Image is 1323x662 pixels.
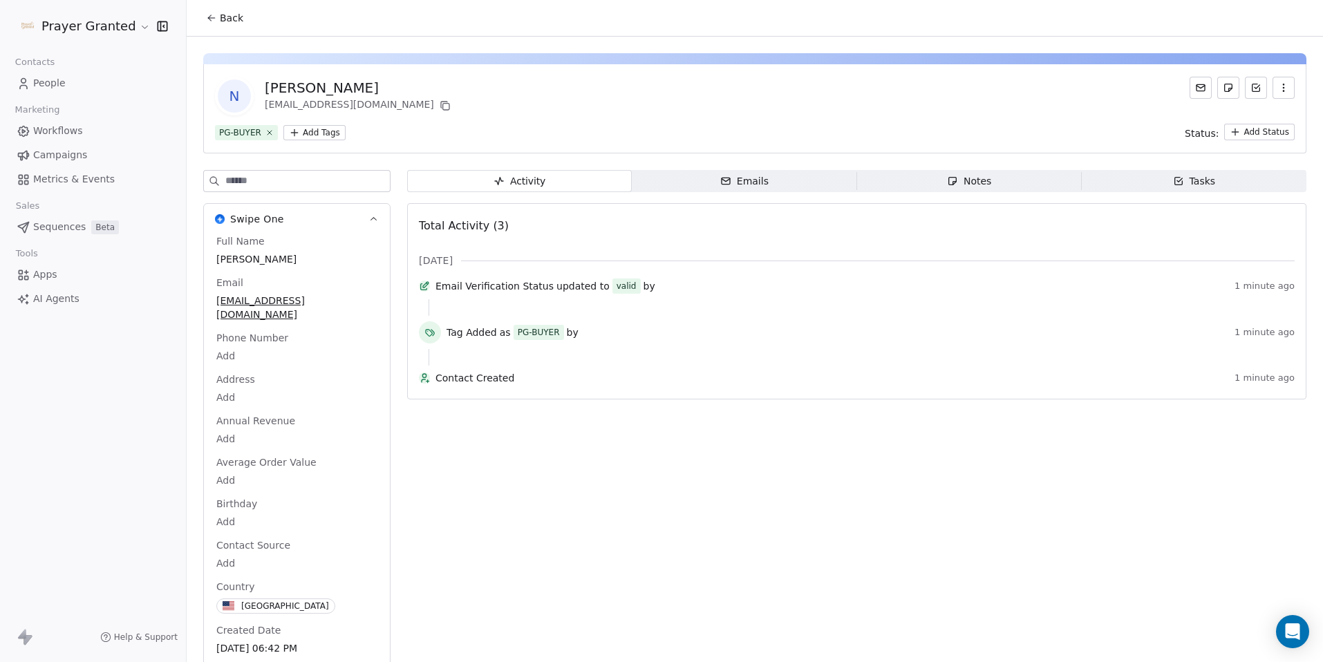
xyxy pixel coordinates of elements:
div: Tasks [1173,174,1216,189]
span: Metrics & Events [33,172,115,187]
div: PG-BUYER [219,126,261,139]
span: [DATE] 06:42 PM [216,641,377,655]
span: 1 minute ago [1235,281,1295,292]
a: Metrics & Events [11,168,175,191]
button: Add Status [1224,124,1295,140]
span: Contacts [9,52,61,73]
span: Phone Number [214,331,291,345]
span: People [33,76,66,91]
div: Emails [720,174,769,189]
span: Campaigns [33,148,87,162]
a: Workflows [11,120,175,142]
span: Swipe One [230,212,284,226]
span: Add [216,349,377,363]
div: Notes [947,174,991,189]
div: [GEOGRAPHIC_DATA] [241,600,329,612]
span: Marketing [9,100,66,120]
span: Workflows [33,124,83,138]
span: [DATE] [419,254,453,267]
span: Beta [91,220,119,234]
span: Email [214,276,246,290]
span: Apps [33,267,57,282]
span: Add [216,432,377,446]
a: Campaigns [11,144,175,167]
button: Add Tags [283,125,346,140]
span: by [644,279,655,293]
span: Sequences [33,220,86,234]
a: Help & Support [100,632,178,643]
span: Address [214,372,258,386]
span: by [567,325,579,339]
span: Tools [10,243,44,264]
span: [EMAIL_ADDRESS][DOMAIN_NAME] [216,294,377,321]
img: FB-Logo.png [19,18,36,35]
div: valid [617,279,637,293]
div: [PERSON_NAME] [265,78,453,97]
span: as [500,325,511,339]
img: Swipe One [215,214,225,224]
span: Created Date [214,623,283,637]
a: SequencesBeta [11,216,175,238]
button: Back [198,6,252,30]
button: Prayer Granted [17,15,147,38]
span: Add [216,556,377,570]
span: Country [214,580,258,594]
span: Add [216,390,377,404]
span: Contact Created [435,371,1229,385]
span: Full Name [214,234,268,248]
span: Email Verification Status [435,279,554,293]
span: Help & Support [114,632,178,643]
span: Average Order Value [214,455,319,469]
span: Status: [1185,126,1219,140]
span: Annual Revenue [214,414,298,428]
span: Birthday [214,497,260,511]
span: [PERSON_NAME] [216,252,377,266]
span: Sales [10,196,46,216]
span: N [218,79,251,113]
span: Total Activity (3) [419,219,509,232]
div: [EMAIL_ADDRESS][DOMAIN_NAME] [265,97,453,114]
span: AI Agents [33,292,79,306]
button: Swipe OneSwipe One [204,204,390,234]
a: AI Agents [11,287,175,310]
span: Contact Source [214,538,293,552]
div: Open Intercom Messenger [1276,615,1309,648]
span: updated to [556,279,610,293]
span: Tag Added [447,325,497,339]
span: 1 minute ago [1235,327,1295,338]
span: Add [216,515,377,529]
a: People [11,72,175,95]
span: Back [220,11,243,25]
a: Apps [11,263,175,286]
span: Prayer Granted [41,17,136,35]
span: 1 minute ago [1235,372,1295,384]
div: PG-BUYER [518,326,560,339]
span: Add [216,473,377,487]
